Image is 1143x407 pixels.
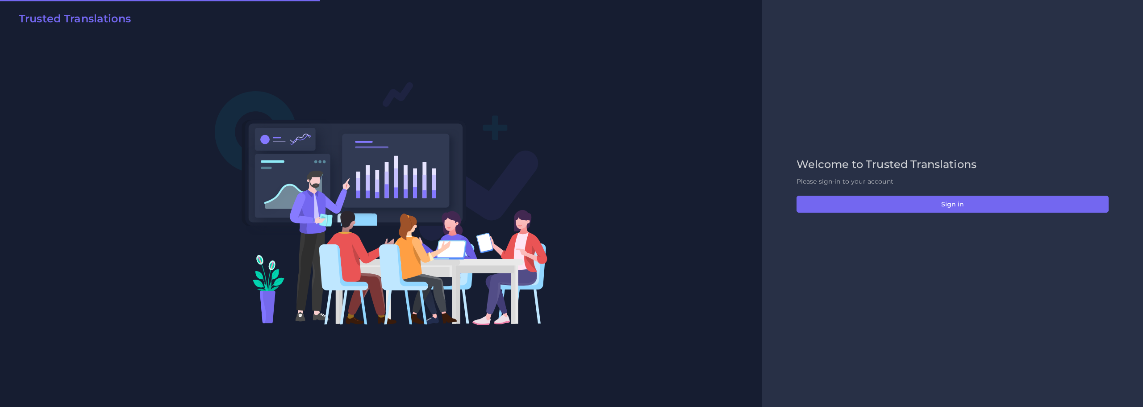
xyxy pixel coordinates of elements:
a: Trusted Translations [13,13,131,29]
img: Login V2 [214,81,548,326]
h2: Trusted Translations [19,13,131,25]
h2: Welcome to Trusted Translations [797,158,1109,171]
button: Sign in [797,196,1109,213]
p: Please sign-in to your account [797,177,1109,186]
